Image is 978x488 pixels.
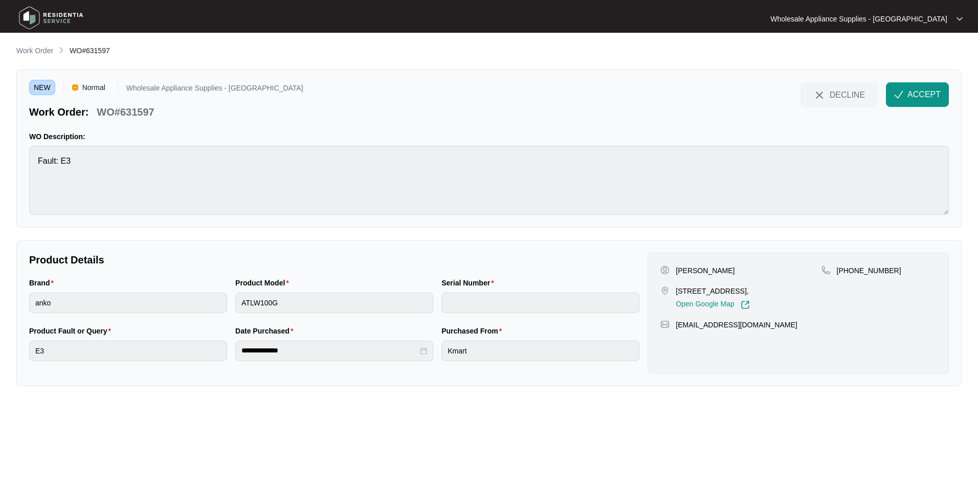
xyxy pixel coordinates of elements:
img: user-pin [660,265,670,275]
img: chevron-right [57,46,65,54]
span: WO#631597 [70,47,110,55]
input: Date Purchased [241,345,418,356]
a: Open Google Map [676,300,749,309]
input: Brand [29,293,227,313]
p: WO Description: [29,131,949,142]
a: Work Order [14,46,55,57]
img: map-pin [660,286,670,295]
p: [PHONE_NUMBER] [837,265,901,276]
p: [EMAIL_ADDRESS][DOMAIN_NAME] [676,320,797,330]
img: Link-External [741,300,750,309]
span: NEW [29,80,55,95]
img: dropdown arrow [957,16,963,21]
input: Serial Number [441,293,639,313]
input: Product Fault or Query [29,341,227,361]
span: Normal [78,80,109,95]
span: DECLINE [830,89,865,100]
img: Vercel Logo [72,84,78,91]
label: Purchased From [441,326,506,336]
img: check-Icon [894,90,903,99]
input: Purchased From [441,341,639,361]
img: map-pin [660,320,670,329]
textarea: Fault: E3 [29,146,949,215]
img: map-pin [821,265,831,275]
label: Serial Number [441,278,498,288]
label: Product Fault or Query [29,326,115,336]
img: close-Icon [813,89,826,101]
p: [PERSON_NAME] [676,265,735,276]
p: [STREET_ADDRESS], [676,286,749,296]
span: ACCEPT [907,88,941,101]
input: Product Model [235,293,433,313]
label: Brand [29,278,58,288]
button: close-IconDECLINE [801,82,878,107]
p: WO#631597 [97,105,154,119]
p: Wholesale Appliance Supplies - [GEOGRAPHIC_DATA] [770,14,947,24]
p: Wholesale Appliance Supplies - [GEOGRAPHIC_DATA] [126,84,303,95]
p: Product Details [29,253,639,267]
label: Product Model [235,278,293,288]
p: Work Order [16,46,53,56]
p: Work Order: [29,105,88,119]
img: residentia service logo [15,3,87,33]
button: check-IconACCEPT [886,82,949,107]
label: Date Purchased [235,326,297,336]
